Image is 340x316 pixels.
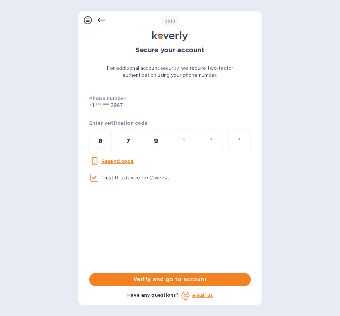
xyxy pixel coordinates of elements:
p: Trust this device for 2 weeks [101,174,170,181]
span: 3 [165,19,167,24]
span: Verify and go to account [95,276,245,284]
u: Resend code [101,159,134,164]
p: Enter verification code [89,120,251,126]
p: For additional account security, we require two-factor authentication using your phone number. [89,65,251,79]
a: Email us [192,293,213,298]
b: of 3 [165,19,176,24]
b: Phone number [89,96,126,101]
button: Verify and go to account [89,273,251,286]
h1: Secure your account [89,46,251,54]
b: Have any questions? [127,292,179,298]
